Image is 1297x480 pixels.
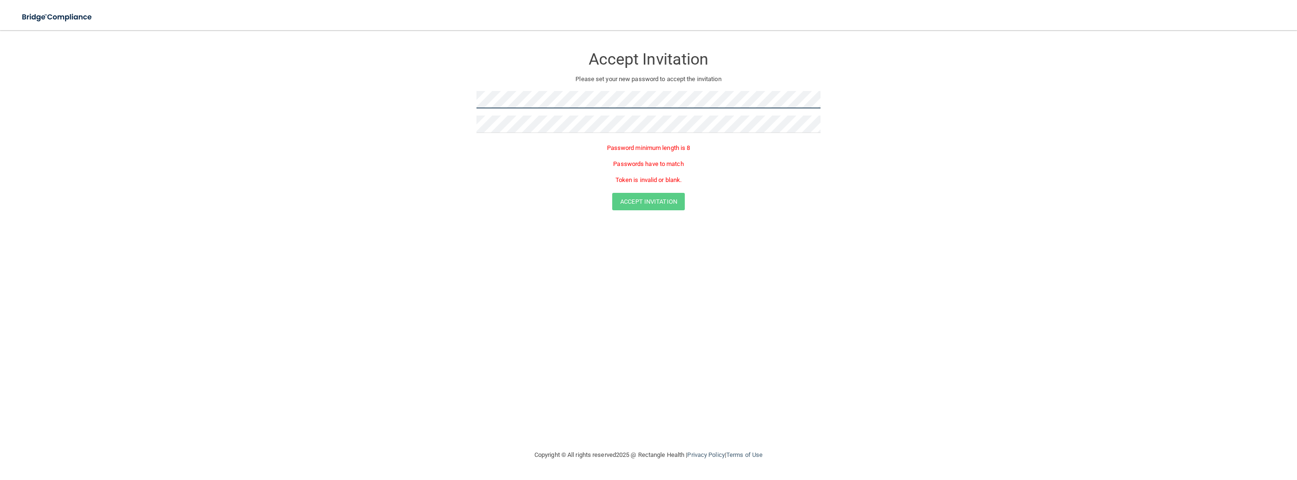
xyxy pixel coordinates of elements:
h3: Accept Invitation [476,50,821,68]
p: Password minimum length is 8 [476,142,821,154]
p: Token is invalid or blank. [476,174,821,186]
img: bridge_compliance_login_screen.278c3ca4.svg [14,8,101,27]
div: Copyright © All rights reserved 2025 @ Rectangle Health | | [476,440,821,470]
p: Please set your new password to accept the invitation [484,74,813,85]
p: Passwords have to match [476,158,821,170]
a: Terms of Use [726,451,763,458]
button: Accept Invitation [612,193,685,210]
a: Privacy Policy [687,451,724,458]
